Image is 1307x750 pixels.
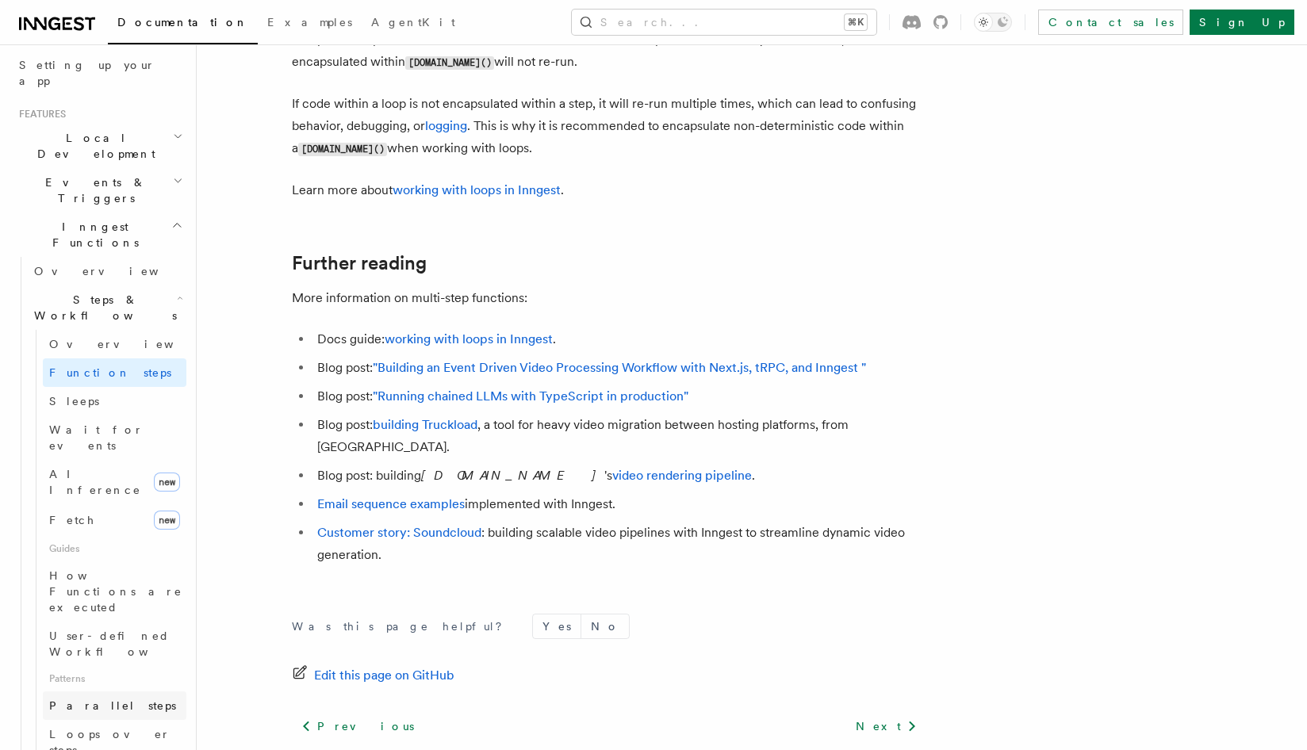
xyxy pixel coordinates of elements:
li: Blog post: building 's . [312,465,926,487]
a: Wait for events [43,415,186,460]
a: Sleeps [43,387,186,415]
span: Guides [43,536,186,561]
span: Parallel steps [49,699,176,712]
a: Further reading [292,252,427,274]
a: Function steps [43,358,186,387]
button: Yes [533,614,581,638]
a: working with loops in Inngest [393,182,561,197]
li: Blog post: , a tool for heavy video migration between hosting platforms, from [GEOGRAPHIC_DATA]. [312,414,926,458]
p: Learn more about . [292,179,926,201]
code: [DOMAIN_NAME]() [298,143,387,156]
a: Overview [43,330,186,358]
a: Customer story: Soundcloud [317,525,481,540]
button: Inngest Functions [13,212,186,257]
button: No [581,614,629,638]
span: Setting up your app [19,59,155,87]
a: Previous [292,712,423,740]
a: Fetchnew [43,504,186,536]
span: Function steps [49,366,171,379]
span: Local Development [13,130,173,162]
button: Toggle dark mode [974,13,1012,32]
span: Fetch [49,514,95,526]
a: AgentKit [362,5,465,43]
a: AI Inferencenew [43,460,186,504]
span: How Functions are executed [49,569,182,614]
span: Inngest Functions [13,219,171,251]
a: Contact sales [1038,10,1183,35]
span: Patterns [43,666,186,691]
li: Docs guide: . [312,328,926,350]
a: Examples [258,5,362,43]
a: Overview [28,257,186,285]
button: Search...⌘K [572,10,876,35]
span: Overview [34,265,197,277]
li: implemented with Inngest. [312,493,926,515]
a: logging [425,118,467,133]
span: Features [13,108,66,121]
span: Documentation [117,16,248,29]
kbd: ⌘K [845,14,867,30]
a: Parallel steps [43,691,186,720]
span: Edit this page on GitHub [314,664,454,687]
button: Steps & Workflows [28,285,186,330]
button: Local Development [13,124,186,168]
em: [DOMAIN_NAME] [421,468,604,483]
span: User-defined Workflows [49,629,192,658]
a: video rendering pipeline [612,468,752,483]
span: new [154,511,180,530]
a: Documentation [108,5,258,44]
a: User-defined Workflows [43,622,186,666]
a: working with loops in Inngest [385,331,553,346]
p: Was this page helpful? [292,618,513,634]
a: "Building an Event Driven Video Processing Workflow with Next.js, tRPC, and Inngest " [373,360,866,375]
a: Email sequence examples [317,496,465,511]
li: : building scalable video pipelines with Inngest to streamline dynamic video generation. [312,522,926,566]
button: Events & Triggers [13,168,186,212]
a: Sign Up [1190,10,1294,35]
li: Blog post: [312,385,926,408]
a: How Functions are executed [43,561,186,622]
span: Wait for events [49,423,144,452]
span: Steps & Workflows [28,292,177,323]
span: Examples [267,16,352,29]
a: "Running chained LLMs with TypeScript in production" [373,388,688,404]
span: Overview [49,338,213,350]
code: [DOMAIN_NAME]() [405,56,494,70]
span: Events & Triggers [13,174,173,206]
span: AI Inference [49,468,141,496]
span: new [154,473,180,492]
a: Next [846,712,926,740]
span: Sleeps [49,395,99,408]
a: Edit this page on GitHub [292,664,454,687]
p: If code within a loop is not encapsulated within a step, it will re-run multiple times, which can... [292,93,926,160]
li: Blog post: [312,357,926,379]
p: More information on multi-step functions: [292,287,926,309]
a: building Truckload [373,417,477,432]
span: AgentKit [371,16,455,29]
a: Setting up your app [13,51,186,95]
